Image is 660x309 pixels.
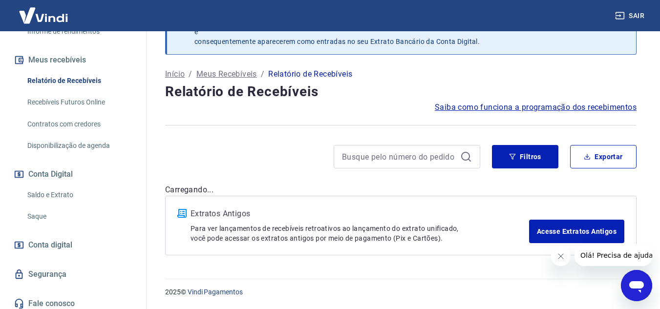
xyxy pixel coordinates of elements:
a: Meus Recebíveis [196,68,257,80]
a: Relatório de Recebíveis [23,71,134,91]
p: Carregando... [165,184,637,196]
p: Após o envio das liquidações aparecerem no Relatório de Recebíveis, elas podem demorar algumas ho... [194,17,614,46]
p: Relatório de Recebíveis [268,68,352,80]
button: Filtros [492,145,558,168]
h4: Relatório de Recebíveis [165,82,637,102]
iframe: Mensagem da empresa [575,245,652,266]
button: Conta Digital [12,164,134,185]
p: Extratos Antigos [191,208,529,220]
button: Exportar [570,145,637,168]
a: Segurança [12,264,134,285]
a: Recebíveis Futuros Online [23,92,134,112]
a: Acesse Extratos Antigos [529,220,624,243]
a: Vindi Pagamentos [188,288,243,296]
a: Informe de rendimentos [23,21,134,41]
img: ícone [177,209,187,218]
a: Saque [23,206,134,227]
input: Busque pelo número do pedido [342,149,456,164]
p: / [261,68,264,80]
button: Sair [613,7,648,25]
a: Conta digital [12,234,134,256]
p: Para ver lançamentos de recebíveis retroativos ao lançamento do extrato unificado, você pode aces... [191,224,529,243]
a: Início [165,68,185,80]
a: Contratos com credores [23,114,134,134]
span: Conta digital [28,238,72,252]
a: Saiba como funciona a programação dos recebimentos [435,102,637,113]
button: Meus recebíveis [12,49,134,71]
p: 2025 © [165,287,637,297]
iframe: Fechar mensagem [551,247,571,266]
img: Vindi [12,0,75,30]
span: Olá! Precisa de ajuda? [6,7,82,15]
a: Saldo e Extrato [23,185,134,205]
a: Disponibilização de agenda [23,136,134,156]
p: / [189,68,192,80]
iframe: Botão para abrir a janela de mensagens [621,270,652,301]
